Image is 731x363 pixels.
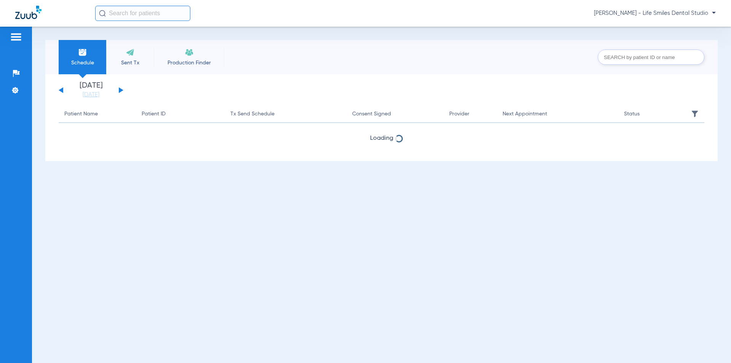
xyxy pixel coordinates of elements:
[59,134,704,142] span: Loading
[598,50,704,65] input: SEARCH by patient ID or name
[15,6,41,19] img: Zuub Logo
[449,110,491,118] div: Provider
[624,110,679,118] div: Status
[503,110,613,118] div: Next Appointment
[230,110,341,118] div: Tx Send Schedule
[230,110,275,118] div: Tx Send Schedule
[185,48,194,57] img: Recare
[78,48,87,57] img: Schedule
[142,110,219,118] div: Patient ID
[160,59,219,67] span: Production Finder
[126,48,135,57] img: Sent Tx
[503,110,547,118] div: Next Appointment
[95,6,190,21] input: Search for patients
[352,110,391,118] div: Consent Signed
[68,82,114,99] li: [DATE]
[624,110,640,118] div: Status
[64,110,98,118] div: Patient Name
[449,110,469,118] div: Provider
[68,91,114,99] a: [DATE]
[112,59,148,67] span: Sent Tx
[691,110,699,118] img: filter.svg
[594,10,716,17] span: [PERSON_NAME] - Life Smiles Dental Studio
[142,110,166,118] div: Patient ID
[64,110,130,118] div: Patient Name
[352,110,438,118] div: Consent Signed
[10,32,22,42] img: hamburger-icon
[64,59,101,67] span: Schedule
[99,10,106,17] img: Search Icon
